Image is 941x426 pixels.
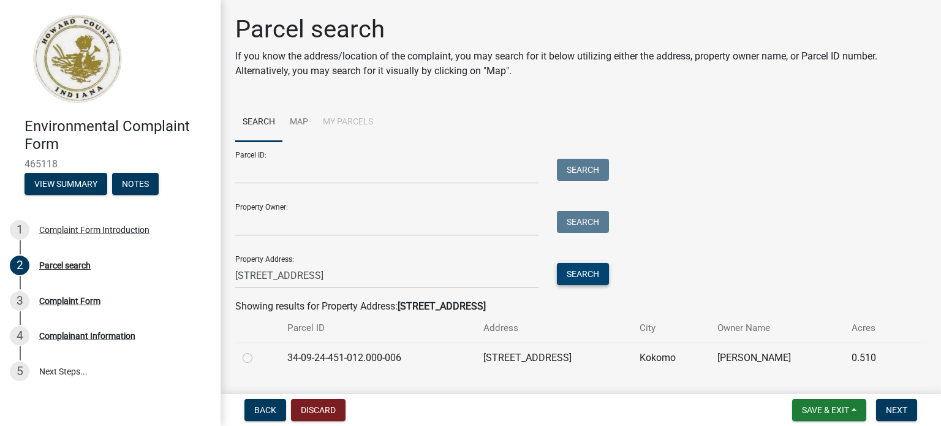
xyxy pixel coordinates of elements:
div: 4 [10,326,29,346]
h1: Parcel search [235,15,926,44]
td: [PERSON_NAME] [710,343,844,373]
td: 0.510 [844,343,904,373]
button: Search [557,263,609,285]
a: Search [235,103,282,142]
span: Next [886,405,907,415]
a: Map [282,103,316,142]
img: Howard County, Indiana [25,13,129,105]
th: Acres [844,314,904,343]
wm-modal-confirm: Summary [25,180,107,189]
th: City [632,314,709,343]
p: If you know the address/location of the complaint, you may search for it below utilizing either t... [235,49,926,78]
div: 5 [10,362,29,381]
strong: [STREET_ADDRESS] [398,300,486,312]
button: Notes [112,173,159,195]
button: View Summary [25,173,107,195]
span: Back [254,405,276,415]
button: Save & Exit [792,399,866,421]
button: Search [557,211,609,233]
th: Address [476,314,633,343]
div: Complaint Form [39,297,100,305]
td: Kokomo [632,343,709,373]
button: Search [557,159,609,181]
div: 3 [10,291,29,311]
div: Parcel search [39,261,91,270]
td: 34-09-24-451-012.000-006 [280,343,476,373]
wm-modal-confirm: Notes [112,180,159,189]
div: Complaint Form Introduction [39,226,149,234]
button: Discard [291,399,346,421]
h4: Environmental Complaint Form [25,118,211,153]
div: Complainant Information [39,332,135,340]
th: Owner Name [710,314,844,343]
td: [STREET_ADDRESS] [476,343,633,373]
div: Showing results for Property Address: [235,299,926,314]
span: 465118 [25,158,196,170]
th: Parcel ID [280,314,476,343]
div: 1 [10,220,29,240]
button: Next [876,399,917,421]
div: 2 [10,256,29,275]
span: Save & Exit [802,405,849,415]
button: Back [244,399,286,421]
